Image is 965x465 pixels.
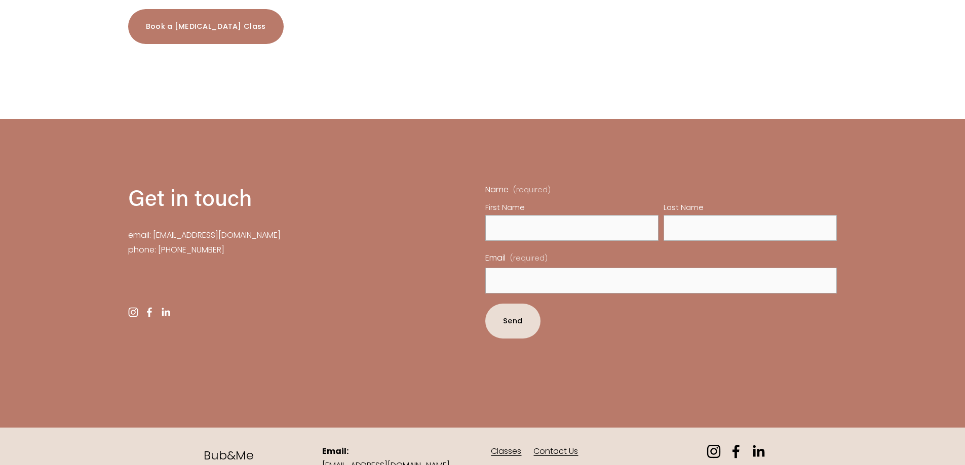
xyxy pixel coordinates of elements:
a: Classes [491,444,521,459]
a: instagram-unauth [707,444,721,458]
a: instagram-unauth [128,307,138,317]
a: LinkedIn [751,444,765,458]
span: (required) [513,186,551,193]
button: SendSend [485,304,541,339]
span: Email [485,251,506,266]
a: Contact Us [533,444,578,459]
a: LinkedIn [161,307,171,317]
a: facebook-unauth [729,444,743,458]
span: (required) [510,252,548,265]
div: First Name [485,201,659,216]
p: email: [EMAIL_ADDRESS][DOMAIN_NAME] phone: [PHONE_NUMBER] [128,228,420,258]
div: Last Name [664,201,837,216]
a: facebook-unauth [144,307,155,317]
span: Send [503,316,522,326]
span: Name [485,183,509,197]
a: Book a [MEDICAL_DATA] Class [128,9,284,44]
strong: Email: [322,445,349,457]
h2: Get in touch [128,183,420,212]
